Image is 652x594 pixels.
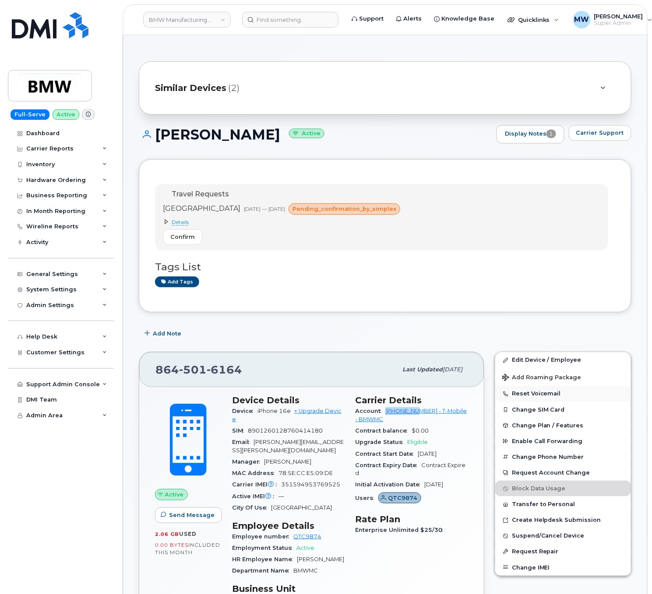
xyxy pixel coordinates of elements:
span: Similar Devices [155,82,226,94]
span: [GEOGRAPHIC_DATA] [163,204,240,213]
button: Request Repair [495,544,631,559]
span: [PERSON_NAME] [297,556,344,563]
span: Suspend/Cancel Device [512,533,585,539]
span: Last updated [402,366,443,373]
span: Active [296,545,314,552]
button: Change IMEI [495,560,631,576]
span: Add Note [153,329,181,338]
span: Details [172,219,189,226]
span: iPhone 16e [257,408,291,414]
span: Change Plan / Features [512,422,584,429]
span: Manager [232,458,264,465]
h3: Employee Details [232,521,345,531]
span: pending_confirmation_by_simplex [293,205,396,213]
span: Employment Status [232,545,296,552]
span: Email [232,439,254,445]
span: Device [232,408,257,414]
span: Carrier Support [576,129,624,137]
span: 8901260128760414180 [248,427,323,434]
button: Enable Call Forwarding [495,433,631,449]
span: [DATE] [418,451,437,457]
summary: Details [163,218,404,226]
button: Confirm [163,229,202,245]
span: Enterprise Unlimited $25/30 [356,527,448,533]
span: [DATE] [443,366,462,373]
button: Add Roaming Package [495,368,631,386]
button: Block Data Usage [495,481,631,496]
span: Department Name [232,568,293,574]
span: [PERSON_NAME][EMAIL_ADDRESS][PERSON_NAME][DOMAIN_NAME] [232,439,344,453]
a: QTC9874 [378,495,422,501]
span: — [278,493,284,500]
a: Create Helpdesk Submission [495,512,631,528]
button: Change SIM Card [495,402,631,418]
span: [PERSON_NAME] [264,458,311,465]
span: Upgrade Status [356,439,408,445]
span: Travel Requests [172,190,229,198]
a: + Upgrade Device [232,408,342,422]
h3: Device Details [232,395,345,405]
button: Suspend/Cancel Device [495,528,631,544]
span: $0.00 [412,427,429,434]
a: [PHONE_NUMBER] - T-Mobile - BMWMC [356,408,467,422]
span: 864 [155,363,242,376]
span: 0.00 Bytes [155,542,188,549]
span: Eligible [408,439,428,445]
span: Contract Expiry Date [356,462,422,468]
span: Add Roaming Package [502,374,582,382]
button: Request Account Change [495,465,631,481]
span: 78:5E:CC:E5:09:DE [278,470,333,476]
button: Add Note [139,325,189,341]
span: MAC Address [232,470,278,476]
span: 501 [179,363,207,376]
h3: Rate Plan [356,514,469,524]
h1: [PERSON_NAME] [139,127,492,142]
button: Change Phone Number [495,449,631,465]
button: Reset Voicemail [495,386,631,402]
span: [DATE] [425,481,444,488]
span: Confirm [170,233,195,241]
a: Display Notes1 [497,125,564,143]
button: Send Message [155,507,222,523]
button: Carrier Support [569,125,631,141]
span: (2) [228,82,240,94]
a: Edit Device / Employee [495,352,631,368]
span: 6164 [207,363,242,376]
span: BMWMC [293,568,318,574]
span: used [179,531,197,537]
h3: Carrier Details [356,395,469,405]
span: City Of Use [232,504,271,511]
h3: Tags List [155,262,615,273]
button: Transfer to Personal [495,496,631,512]
small: Active [289,129,324,139]
span: Employee number [232,533,293,540]
span: SIM [232,427,248,434]
a: QTC9874 [293,533,321,540]
span: [GEOGRAPHIC_DATA] [271,504,332,511]
button: Change Plan / Features [495,418,631,433]
span: Initial Activation Date [356,481,425,488]
span: HR Employee Name [232,556,297,563]
a: Add tags [155,276,199,287]
span: Active IMEI [232,493,278,500]
span: QTC9874 [388,494,417,502]
span: Carrier IMEI [232,481,281,488]
span: Users [356,495,378,501]
span: 351594953769525 [281,481,340,488]
span: 2.06 GB [155,531,179,537]
iframe: Messenger Launcher [614,556,645,587]
span: 1 [546,129,556,138]
span: Send Message [169,511,215,519]
span: Account [356,408,386,414]
span: Active [165,490,184,499]
span: Contract balance [356,427,412,434]
span: Enable Call Forwarding [512,438,583,444]
span: Contract Start Date [356,451,418,457]
span: [DATE] — [DATE] [244,206,285,212]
